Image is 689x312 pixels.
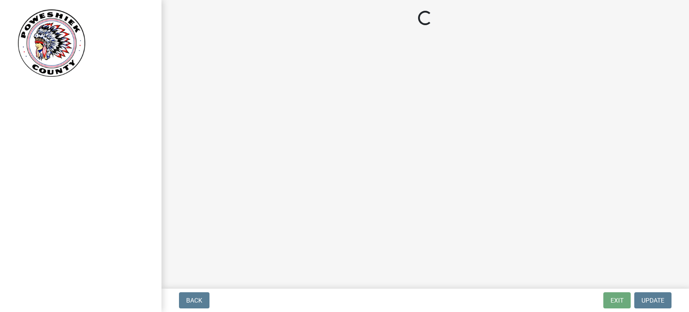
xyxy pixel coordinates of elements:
[179,292,209,308] button: Back
[18,9,85,77] img: Poweshiek County, IA
[603,292,631,308] button: Exit
[641,297,664,304] span: Update
[186,297,202,304] span: Back
[634,292,672,308] button: Update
